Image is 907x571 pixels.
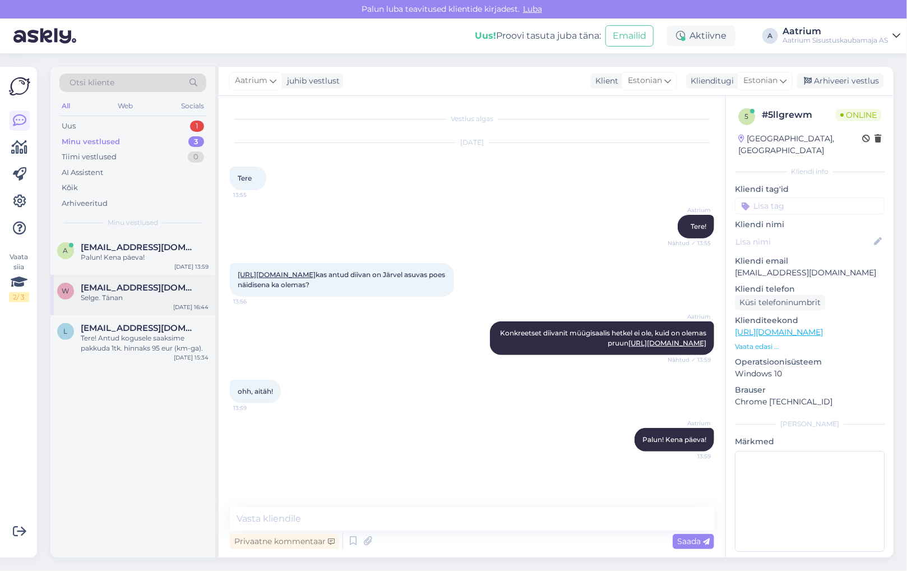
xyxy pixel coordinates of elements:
div: Privaatne kommentaar [230,534,339,549]
div: juhib vestlust [283,75,340,87]
p: Chrome [TECHNICAL_ID] [735,396,885,408]
div: [DATE] 15:34 [174,353,209,362]
span: a [63,246,68,255]
div: Kõik [62,182,78,194]
span: 5 [745,112,749,121]
img: Askly Logo [9,76,30,97]
div: Tiimi vestlused [62,151,117,163]
div: [DATE] 13:59 [174,263,209,271]
p: Märkmed [735,436,885,448]
p: Kliendi email [735,255,885,267]
p: Klienditeekond [735,315,885,326]
div: Uus [62,121,76,132]
div: Palun! Kena päeva! [81,252,209,263]
span: Minu vestlused [108,218,158,228]
button: Emailid [605,25,654,47]
a: [URL][DOMAIN_NAME] [735,327,823,337]
span: Luba [520,4,545,14]
div: All [59,99,72,113]
div: [GEOGRAPHIC_DATA], [GEOGRAPHIC_DATA] [738,133,862,156]
div: # 5llgrewm [762,108,836,122]
span: Aatrium [235,75,267,87]
div: Arhiveeri vestlus [797,73,883,89]
div: Web [116,99,136,113]
a: [URL][DOMAIN_NAME] [238,270,316,279]
div: Klient [591,75,618,87]
div: Küsi telefoninumbrit [735,295,825,310]
span: l [64,327,68,335]
div: A [762,28,778,44]
div: Aatrium [783,27,888,36]
div: Socials [179,99,206,113]
span: Online [836,109,881,121]
div: Kliendi info [735,167,885,177]
div: Arhiveeritud [62,198,108,209]
div: Vestlus algas [230,114,714,124]
div: 0 [188,151,204,163]
div: Klienditugi [686,75,734,87]
span: Palun! Kena päeva! [642,435,706,444]
div: 3 [188,136,204,148]
div: Minu vestlused [62,136,120,148]
p: [EMAIL_ADDRESS][DOMAIN_NAME] [735,267,885,279]
span: Aatrium [669,312,711,321]
span: 13:55 [233,191,275,199]
div: [DATE] [230,137,714,148]
span: Nähtud ✓ 13:59 [668,356,711,364]
span: w [62,287,70,295]
a: AatriumAatrium Sisustuskaubamaja AS [783,27,900,45]
span: 13:56 [233,297,275,306]
span: annabetharu@gmail.com [81,242,197,252]
div: Proovi tasuta juba täna: [475,29,601,43]
div: [DATE] 16:44 [173,303,209,311]
span: will_016@hotmail.com [81,283,197,293]
div: 1 [190,121,204,132]
input: Lisa nimi [735,236,872,248]
p: Brauser [735,384,885,396]
span: Estonian [628,75,662,87]
p: Kliendi tag'id [735,183,885,195]
p: Kliendi telefon [735,283,885,295]
div: 2 / 3 [9,292,29,302]
div: [PERSON_NAME] [735,419,885,429]
span: 13:59 [233,404,275,412]
p: Kliendi nimi [735,219,885,231]
div: Aatrium Sisustuskaubamaja AS [783,36,888,45]
b: Uus! [475,30,496,41]
input: Lisa tag [735,197,885,214]
a: [URL][DOMAIN_NAME] [628,339,706,347]
span: 13:59 [669,452,711,461]
span: Estonian [743,75,778,87]
p: Windows 10 [735,368,885,380]
span: Nähtud ✓ 13:55 [668,239,711,247]
div: Vaata siia [9,252,29,302]
p: Operatsioonisüsteem [735,356,885,368]
span: ohh, aitäh! [238,387,273,395]
div: Aktiivne [667,26,735,46]
div: Selge. Tänan [81,293,209,303]
span: Tere [238,174,252,182]
div: AI Assistent [62,167,103,178]
span: Konkreetset diivanit müügisaalis hetkel ei ole, kuid on olemas pruun [500,329,708,347]
div: Tere! Antud kogusele saaksime pakkuda 1tk. hinnaks 95 eur (km-ga). [81,333,209,353]
span: Aatrium [669,419,711,427]
span: Saada [677,536,710,546]
span: kas antud diivan on Järvel asuvas poes näidisena ka olemas? [238,270,447,289]
span: Otsi kliente [70,77,114,89]
span: liis.tammann@hotmail.com [81,323,197,333]
span: Tere! [691,222,706,231]
span: Aatrium [669,206,711,214]
p: Vaata edasi ... [735,342,885,352]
